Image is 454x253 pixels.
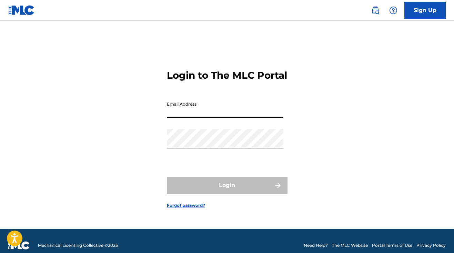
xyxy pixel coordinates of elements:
a: The MLC Website [332,242,368,249]
span: Mechanical Licensing Collective © 2025 [38,242,118,249]
img: logo [8,241,30,250]
div: Help [386,3,400,17]
h3: Login to The MLC Portal [167,69,287,81]
a: Public Search [369,3,382,17]
img: MLC Logo [8,5,35,15]
a: Need Help? [304,242,328,249]
img: help [389,6,397,14]
a: Sign Up [404,2,446,19]
a: Privacy Policy [416,242,446,249]
iframe: Chat Widget [420,220,454,253]
a: Portal Terms of Use [372,242,412,249]
img: search [371,6,380,14]
a: Forgot password? [167,202,205,208]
